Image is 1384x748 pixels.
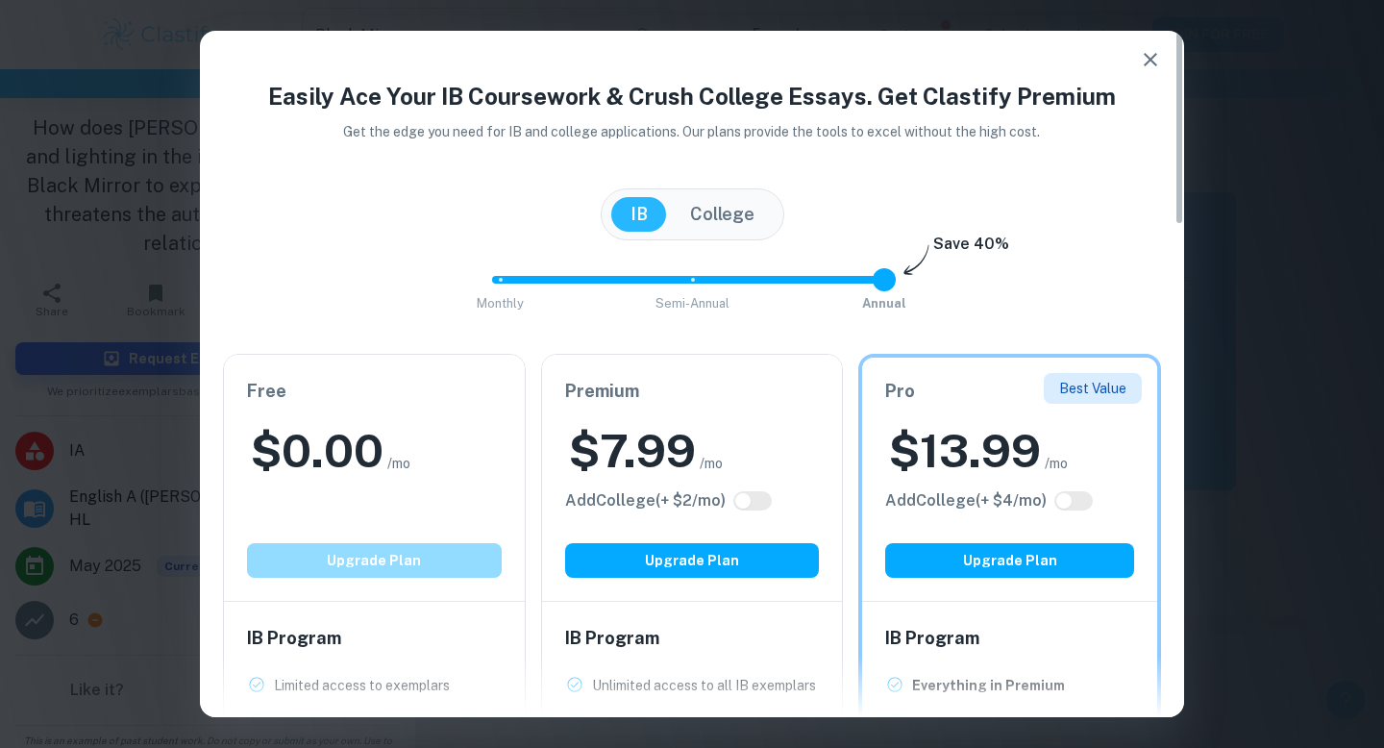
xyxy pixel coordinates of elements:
button: IB [611,197,667,232]
h4: Easily Ace Your IB Coursework & Crush College Essays. Get Clastify Premium [223,79,1161,113]
button: Upgrade Plan [247,543,502,578]
button: Upgrade Plan [885,543,1134,578]
h6: Pro [885,378,1134,405]
h2: $ 7.99 [569,420,696,482]
h6: Click to see all the additional College features. [885,489,1047,512]
button: College [671,197,774,232]
span: Annual [862,296,906,311]
h6: IB Program [885,625,1134,652]
h6: IB Program [247,625,502,652]
h6: Premium [565,378,820,405]
span: /mo [1045,453,1068,474]
p: Get the edge you need for IB and college applications. Our plans provide the tools to excel witho... [317,121,1068,142]
h6: Click to see all the additional College features. [565,489,726,512]
h6: Save 40% [933,233,1009,265]
h6: IB Program [565,625,820,652]
p: Best Value [1059,378,1126,399]
button: Upgrade Plan [565,543,820,578]
span: /mo [700,453,723,474]
h2: $ 13.99 [889,420,1041,482]
span: /mo [387,453,410,474]
span: Monthly [477,296,524,311]
h2: $ 0.00 [251,420,383,482]
img: subscription-arrow.svg [903,244,929,277]
h6: Free [247,378,502,405]
span: Semi-Annual [655,296,729,311]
